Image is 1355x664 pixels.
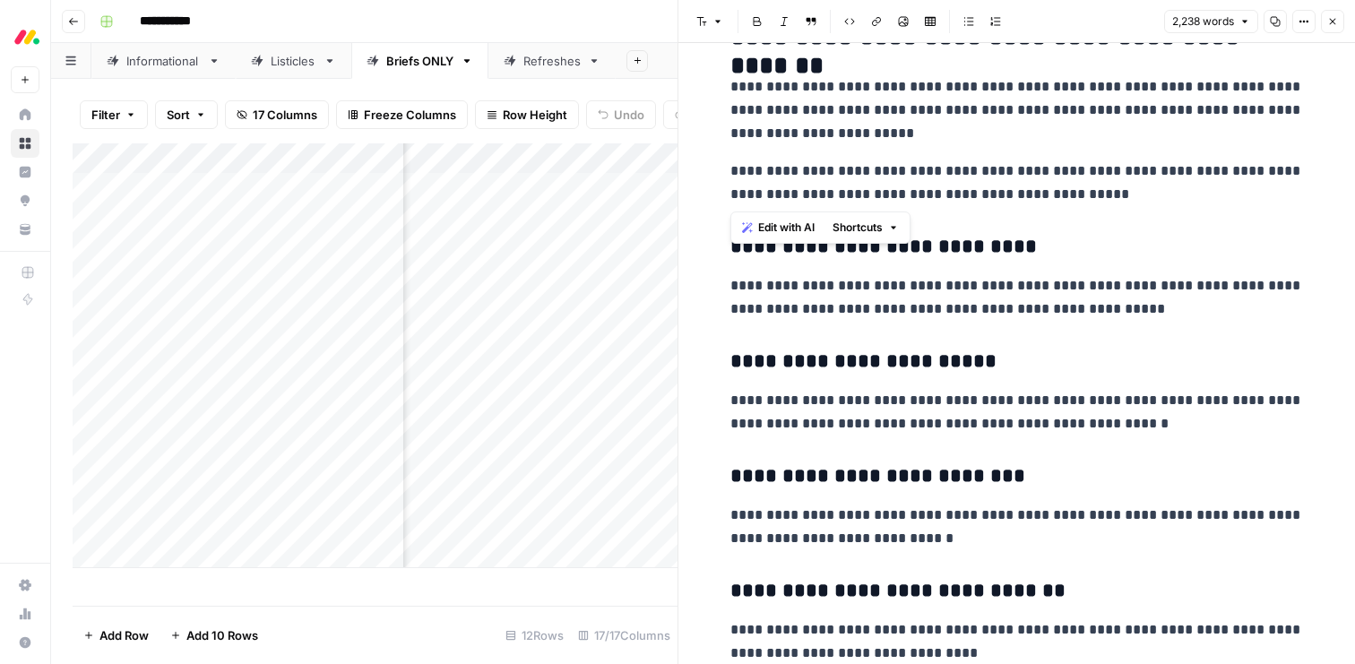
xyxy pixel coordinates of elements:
[11,215,39,244] a: Your Data
[167,106,190,124] span: Sort
[253,106,317,124] span: 17 Columns
[91,106,120,124] span: Filter
[11,100,39,129] a: Home
[488,43,616,79] a: Refreshes
[11,599,39,628] a: Usage
[571,621,677,650] div: 17/17 Columns
[364,106,456,124] span: Freeze Columns
[11,21,43,53] img: Monday.com Logo
[833,220,883,236] span: Shortcuts
[11,628,39,657] button: Help + Support
[225,100,329,129] button: 17 Columns
[126,52,201,70] div: Informational
[351,43,488,79] a: Briefs ONLY
[614,106,644,124] span: Undo
[735,216,822,239] button: Edit with AI
[73,621,160,650] button: Add Row
[236,43,351,79] a: Listicles
[11,571,39,599] a: Settings
[160,621,269,650] button: Add 10 Rows
[1164,10,1258,33] button: 2,238 words
[91,43,236,79] a: Informational
[271,52,316,70] div: Listicles
[825,216,906,239] button: Shortcuts
[1172,13,1234,30] span: 2,238 words
[758,220,815,236] span: Edit with AI
[11,14,39,59] button: Workspace: Monday.com
[11,186,39,215] a: Opportunities
[503,106,567,124] span: Row Height
[386,52,453,70] div: Briefs ONLY
[498,621,571,650] div: 12 Rows
[336,100,468,129] button: Freeze Columns
[11,158,39,186] a: Insights
[99,626,149,644] span: Add Row
[80,100,148,129] button: Filter
[586,100,656,129] button: Undo
[186,626,258,644] span: Add 10 Rows
[11,129,39,158] a: Browse
[475,100,579,129] button: Row Height
[155,100,218,129] button: Sort
[523,52,581,70] div: Refreshes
